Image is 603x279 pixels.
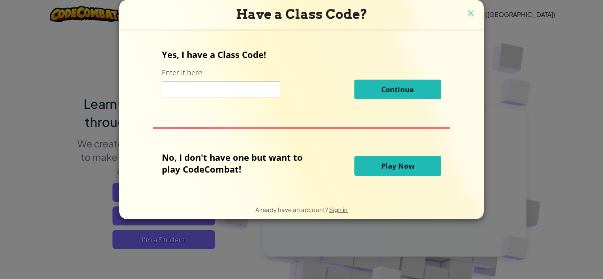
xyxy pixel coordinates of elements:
label: Enter it here: [162,68,204,78]
button: Play Now [354,156,441,176]
span: Already have an account? [255,206,329,213]
button: Continue [354,80,441,99]
img: close icon [466,8,476,20]
span: Continue [381,85,414,94]
p: Yes, I have a Class Code! [162,48,441,60]
p: No, I don't have one but want to play CodeCombat! [162,151,315,175]
a: Sign in [329,206,348,213]
span: Play Now [381,161,414,171]
span: Have a Class Code? [236,6,367,22]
